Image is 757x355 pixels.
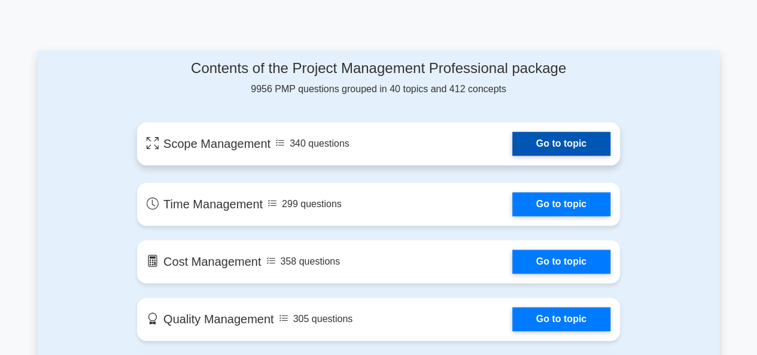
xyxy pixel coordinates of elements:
[512,192,610,216] a: Go to topic
[137,60,620,96] div: 9956 PMP questions grouped in 40 topics and 412 concepts
[137,60,620,77] h4: Contents of the Project Management Professional package
[512,250,610,274] a: Go to topic
[512,307,610,331] a: Go to topic
[512,132,610,156] a: Go to topic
